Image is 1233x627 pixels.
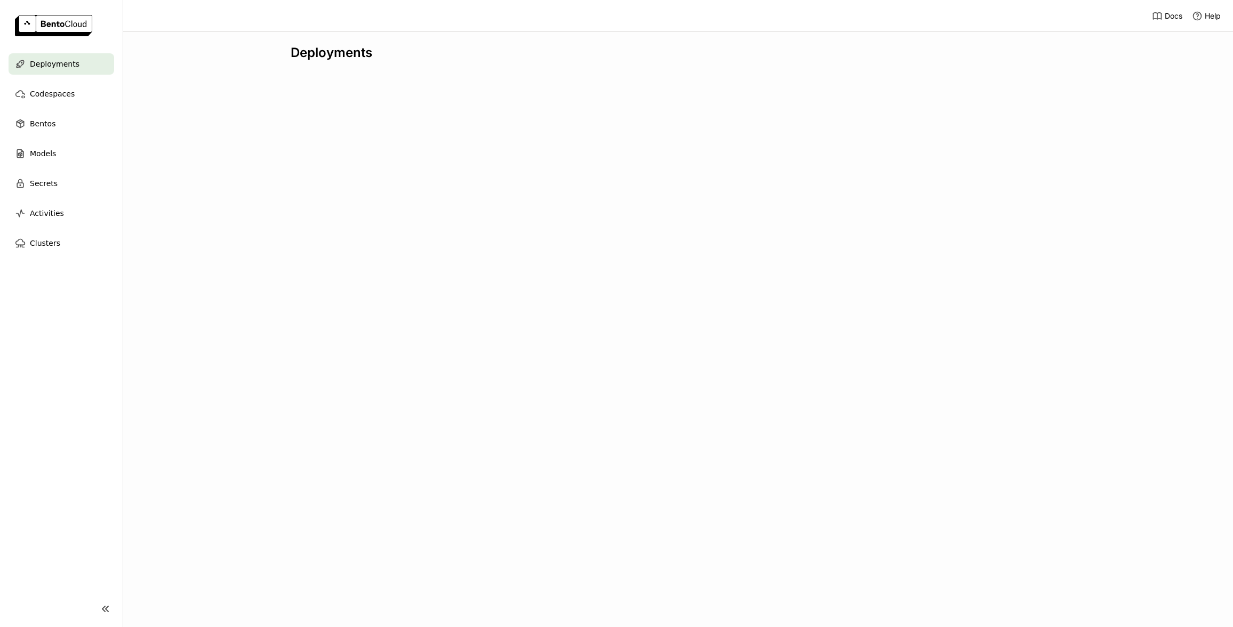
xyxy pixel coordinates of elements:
[30,177,58,190] span: Secrets
[1205,11,1221,21] span: Help
[30,58,79,70] span: Deployments
[30,207,64,220] span: Activities
[30,87,75,100] span: Codespaces
[30,117,55,130] span: Bentos
[30,237,60,250] span: Clusters
[9,173,114,194] a: Secrets
[291,45,1065,61] div: Deployments
[9,113,114,134] a: Bentos
[9,232,114,254] a: Clusters
[1152,11,1182,21] a: Docs
[30,147,56,160] span: Models
[15,15,92,36] img: logo
[1192,11,1221,21] div: Help
[1165,11,1182,21] span: Docs
[9,203,114,224] a: Activities
[9,143,114,164] a: Models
